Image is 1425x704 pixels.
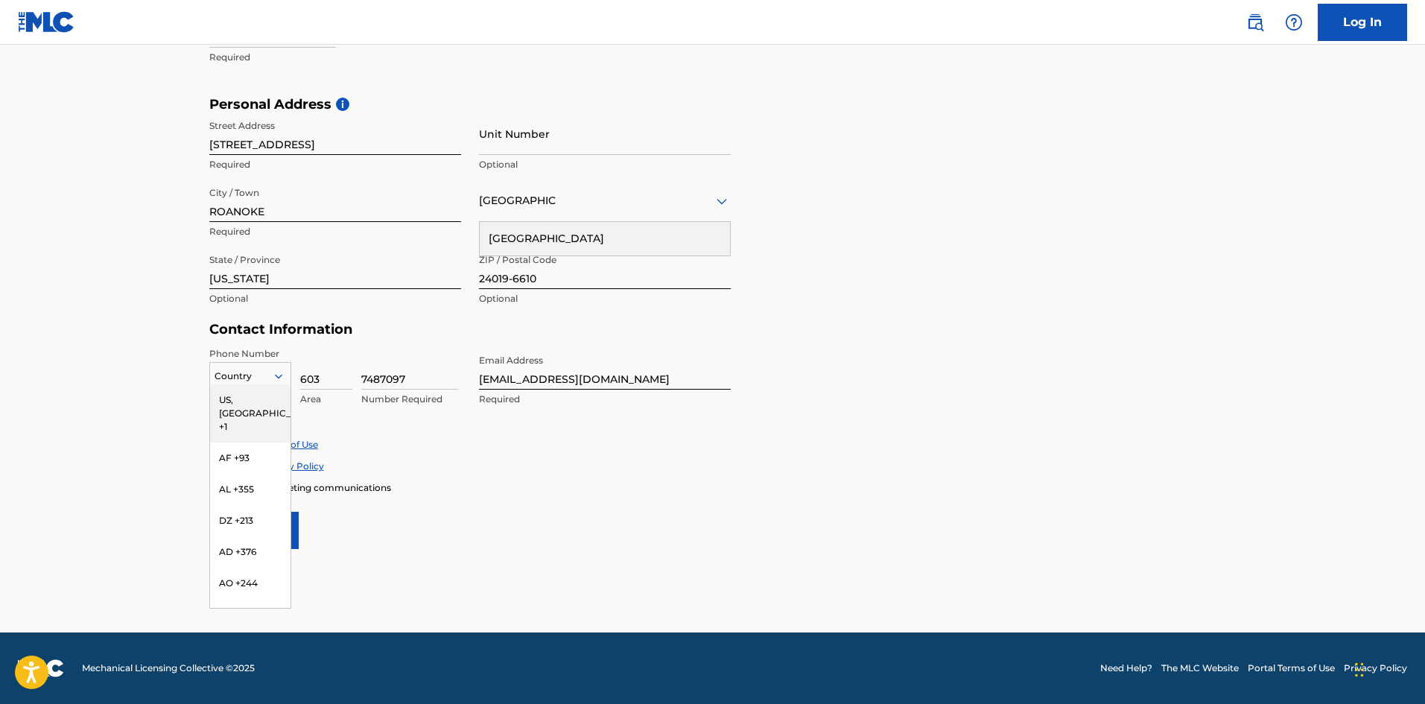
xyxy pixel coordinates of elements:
[1351,632,1425,704] iframe: Chat Widget
[209,51,461,64] p: Required
[479,292,731,305] p: Optional
[1248,662,1335,675] a: Portal Terms of Use
[1246,13,1264,31] img: search
[1240,7,1270,37] a: Public Search
[210,443,291,474] div: AF +93
[1279,7,1309,37] div: Help
[479,393,731,406] p: Required
[1100,662,1152,675] a: Need Help?
[210,599,291,630] div: AI +1264
[209,321,731,338] h5: Contact Information
[261,439,318,450] a: Terms of Use
[1285,13,1303,31] img: help
[210,505,291,536] div: DZ +213
[226,482,391,493] span: Enroll in marketing communications
[209,96,1216,113] h5: Personal Address
[480,222,730,256] div: [GEOGRAPHIC_DATA]
[210,568,291,599] div: AO +244
[261,460,324,472] a: Privacy Policy
[18,659,64,677] img: logo
[210,474,291,505] div: AL +355
[361,393,458,406] p: Number Required
[209,292,461,305] p: Optional
[209,225,461,238] p: Required
[1318,4,1407,41] a: Log In
[18,11,75,33] img: MLC Logo
[336,98,349,111] span: i
[210,384,291,443] div: US, [GEOGRAPHIC_DATA] +1
[210,536,291,568] div: AD +376
[209,158,461,171] p: Required
[1161,662,1239,675] a: The MLC Website
[1344,662,1407,675] a: Privacy Policy
[300,393,352,406] p: Area
[1355,647,1364,692] div: Drag
[82,662,255,675] span: Mechanical Licensing Collective © 2025
[479,158,731,171] p: Optional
